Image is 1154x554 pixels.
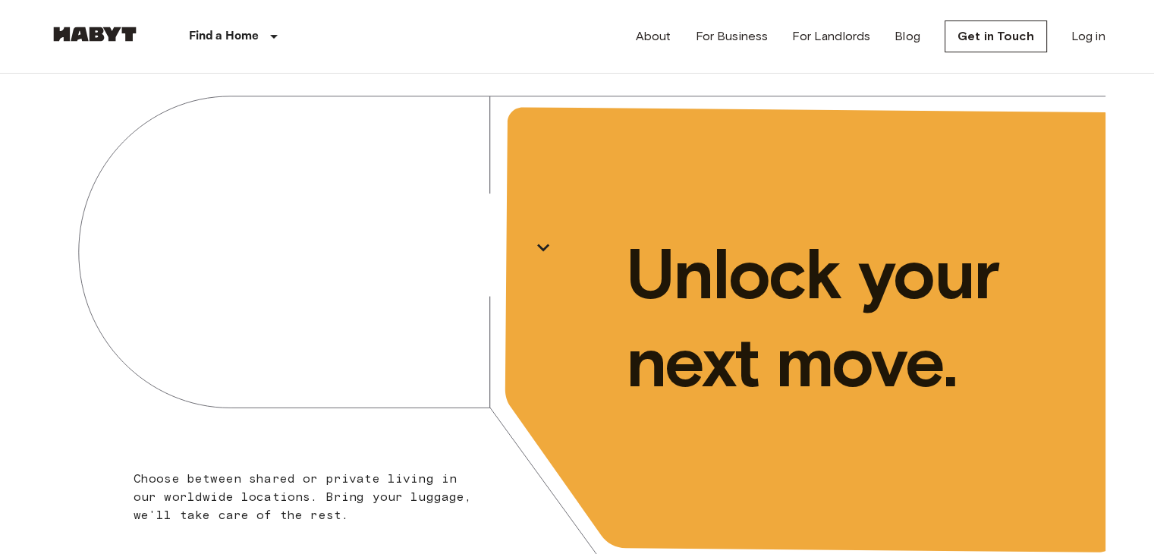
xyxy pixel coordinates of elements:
[792,27,870,46] a: For Landlords
[1071,27,1105,46] a: Log in
[895,27,920,46] a: Blog
[945,20,1047,52] a: Get in Touch
[49,27,140,42] img: Habyt
[695,27,768,46] a: For Business
[189,27,259,46] p: Find a Home
[636,27,671,46] a: About
[626,230,1081,406] p: Unlock your next move.
[134,470,482,524] p: Choose between shared or private living in our worldwide locations. Bring your luggage, we'll tak...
